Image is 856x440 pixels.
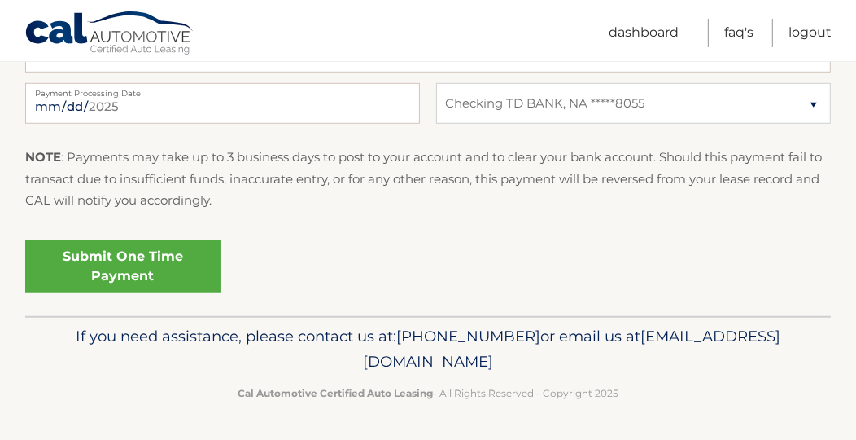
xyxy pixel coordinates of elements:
[396,327,540,345] span: [PHONE_NUMBER]
[724,19,753,47] a: FAQ's
[25,147,831,211] p: : Payments may take up to 3 business days to post to your account and to clear your bank account....
[24,11,195,58] a: Cal Automotive
[609,19,679,47] a: Dashboard
[25,83,420,96] label: Payment Processing Date
[788,19,832,47] a: Logout
[50,385,806,402] p: - All Rights Reserved - Copyright 2025
[25,240,221,293] a: Submit One Time Payment
[50,323,806,376] p: If you need assistance, please contact us at: or email us at
[25,83,420,124] input: Payment Date
[238,387,433,399] strong: Cal Automotive Certified Auto Leasing
[25,149,61,165] strong: NOTE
